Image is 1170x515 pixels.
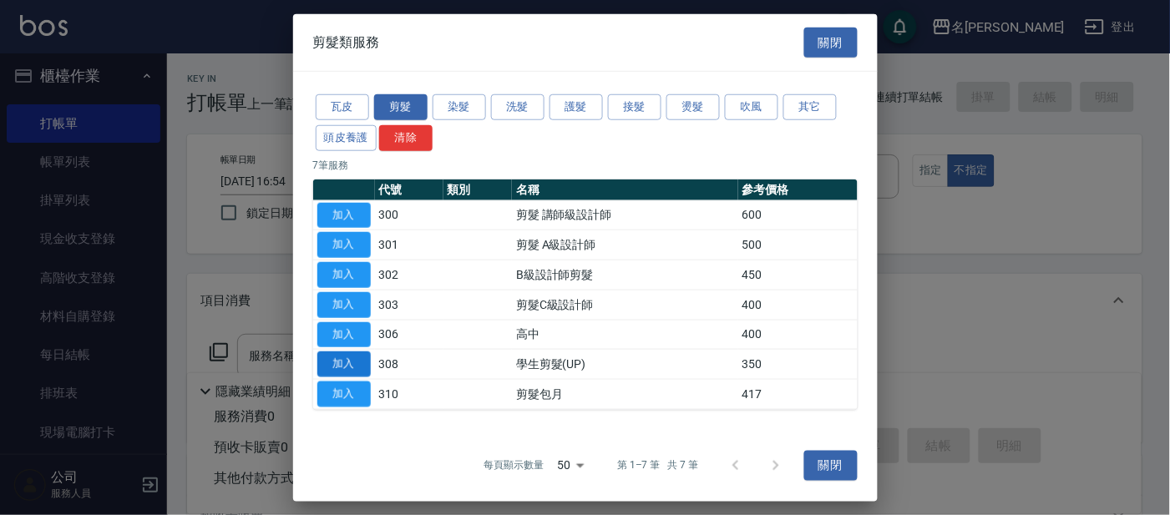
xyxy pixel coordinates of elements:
[375,379,443,409] td: 310
[379,125,433,151] button: 清除
[550,443,590,488] div: 50
[783,94,837,120] button: 其它
[804,27,858,58] button: 關閉
[375,350,443,380] td: 308
[491,94,544,120] button: 洗髮
[804,450,858,481] button: 關閉
[317,262,371,288] button: 加入
[666,94,720,120] button: 燙髮
[375,320,443,350] td: 306
[738,230,858,260] td: 500
[512,179,737,200] th: 名稱
[316,94,369,120] button: 瓦皮
[443,179,512,200] th: 類別
[316,125,377,151] button: 頭皮養護
[738,200,858,230] td: 600
[317,381,371,407] button: 加入
[317,292,371,318] button: 加入
[317,232,371,258] button: 加入
[617,458,698,473] p: 第 1–7 筆 共 7 筆
[512,290,737,320] td: 剪髮C級設計師
[317,321,371,347] button: 加入
[512,379,737,409] td: 剪髮包月
[738,350,858,380] td: 350
[512,230,737,260] td: 剪髮 A級設計師
[313,157,858,172] p: 7 筆服務
[725,94,778,120] button: 吹風
[374,94,428,120] button: 剪髮
[313,34,380,51] span: 剪髮類服務
[738,320,858,350] td: 400
[512,350,737,380] td: 學生剪髮(UP)
[375,200,443,230] td: 300
[375,230,443,260] td: 301
[738,290,858,320] td: 400
[317,202,371,228] button: 加入
[375,260,443,290] td: 302
[512,200,737,230] td: 剪髮 講師級設計師
[512,260,737,290] td: B級設計師剪髮
[608,94,661,120] button: 接髮
[738,260,858,290] td: 450
[375,179,443,200] th: 代號
[484,458,544,473] p: 每頁顯示數量
[375,290,443,320] td: 303
[738,179,858,200] th: 參考價格
[738,379,858,409] td: 417
[550,94,603,120] button: 護髮
[317,351,371,377] button: 加入
[512,320,737,350] td: 高中
[433,94,486,120] button: 染髮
